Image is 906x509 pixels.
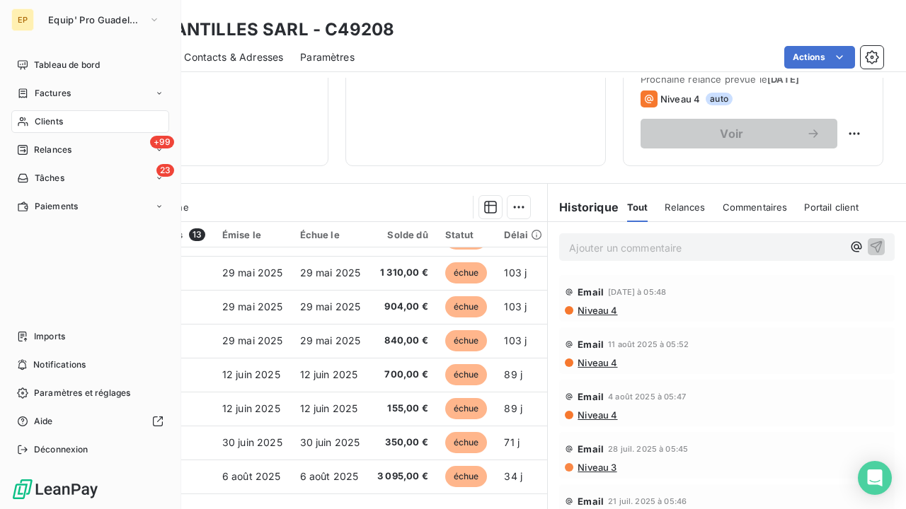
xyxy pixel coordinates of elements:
[784,46,855,69] button: Actions
[445,229,488,240] div: Statut
[576,357,617,368] span: Niveau 4
[641,74,866,85] span: Prochaine relance prévue le
[222,334,283,346] span: 29 mai 2025
[377,300,428,314] span: 904,00 €
[445,330,488,351] span: échue
[504,267,527,279] span: 103 j
[723,201,788,213] span: Commentaires
[34,330,65,343] span: Imports
[576,462,617,473] span: Niveau 3
[300,50,355,64] span: Paramètres
[706,93,733,105] span: auto
[504,300,527,312] span: 103 j
[222,402,280,414] span: 12 juin 2025
[578,496,604,507] span: Email
[504,436,520,448] span: 71 j
[504,368,522,380] span: 89 j
[35,115,63,128] span: Clients
[11,8,34,31] div: EP
[11,410,169,433] a: Aide
[184,50,283,64] span: Contacts & Adresses
[222,300,283,312] span: 29 mai 2025
[445,466,488,487] span: échue
[222,229,283,240] div: Émise le
[300,368,358,380] span: 12 juin 2025
[34,144,71,156] span: Relances
[578,391,604,402] span: Email
[445,364,488,385] span: échue
[767,74,799,85] span: [DATE]
[300,267,361,279] span: 29 mai 2025
[608,340,689,349] span: 11 août 2025 à 05:52
[222,470,281,482] span: 6 août 2025
[578,286,604,298] span: Email
[300,402,358,414] span: 12 juin 2025
[608,497,687,505] span: 21 juil. 2025 à 05:46
[804,201,859,213] span: Portail client
[11,478,99,501] img: Logo LeanPay
[608,392,686,401] span: 4 août 2025 à 05:47
[504,402,522,414] span: 89 j
[665,201,705,213] span: Relances
[222,436,282,448] span: 30 juin 2025
[445,432,488,453] span: échue
[641,119,837,148] button: Voir
[377,368,428,382] span: 700,00 €
[608,445,688,453] span: 28 juil. 2025 à 05:45
[377,266,428,280] span: 1 310,00 €
[156,164,174,177] span: 23
[377,334,428,348] span: 840,00 €
[33,358,86,371] span: Notifications
[445,398,488,419] span: échue
[608,288,666,296] span: [DATE] à 05:48
[300,470,359,482] span: 6 août 2025
[627,201,648,213] span: Tout
[189,228,205,241] span: 13
[222,267,283,279] span: 29 mai 2025
[445,296,488,317] span: échue
[858,461,892,495] div: Open Intercom Messenger
[578,339,604,350] span: Email
[377,402,428,416] span: 155,00 €
[300,436,360,448] span: 30 juin 2025
[222,368,280,380] span: 12 juin 2025
[504,334,527,346] span: 103 j
[35,87,71,100] span: Factures
[48,14,143,25] span: Equip' Pro Guadeloupe
[125,17,394,42] h3: REST'ANTILLES SARL - C49208
[377,435,428,450] span: 350,00 €
[377,229,428,240] div: Solde dû
[150,136,174,148] span: +99
[300,334,361,346] span: 29 mai 2025
[35,200,78,213] span: Paiements
[377,469,428,484] span: 3 095,00 €
[504,229,542,240] div: Délai
[34,443,88,456] span: Déconnexion
[300,229,361,240] div: Échue le
[300,300,361,312] span: 29 mai 2025
[34,387,130,399] span: Paramètres et réglages
[34,415,53,428] span: Aide
[576,305,617,316] span: Niveau 4
[548,199,619,216] h6: Historique
[504,470,522,482] span: 34 j
[35,172,64,185] span: Tâches
[660,93,700,105] span: Niveau 4
[578,443,604,455] span: Email
[445,262,488,283] span: échue
[34,59,100,71] span: Tableau de bord
[576,409,617,421] span: Niveau 4
[658,128,806,139] span: Voir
